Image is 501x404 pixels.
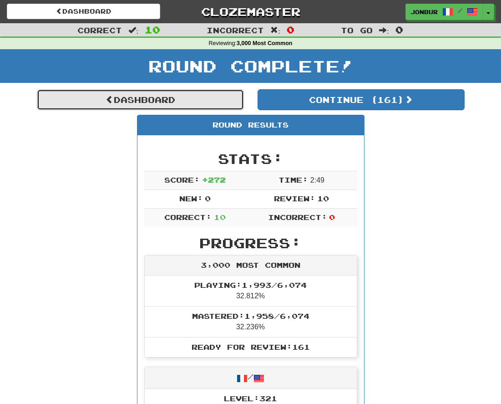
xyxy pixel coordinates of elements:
span: Time: [278,175,308,184]
span: 10 [214,213,226,221]
span: Ready for Review: 161 [192,343,310,351]
li: 32.812% [145,276,357,307]
span: 0 [205,194,211,203]
h1: Round Complete! [3,57,498,75]
div: 3,000 Most Common [145,256,357,276]
span: : [128,26,138,34]
div: / [145,367,357,389]
span: New: [179,194,203,203]
span: Playing: 1,993 / 6,074 [194,281,307,289]
strong: 3,000 Most Common [237,40,292,46]
span: : [270,26,280,34]
span: 0 [395,24,403,35]
span: 0 [287,24,294,35]
h2: Stats: [144,151,357,166]
span: jonbur [410,8,438,16]
span: Incorrect [207,26,264,35]
span: + 272 [202,175,226,184]
a: Dashboard [7,4,160,19]
span: 2 : 49 [310,176,324,184]
button: Continue (161) [258,89,465,110]
span: Correct [77,26,122,35]
span: 10 [317,194,329,203]
h2: Progress: [144,235,357,251]
span: 10 [145,24,160,35]
span: : [379,26,389,34]
a: Dashboard [37,89,244,110]
span: 0 [329,213,335,221]
span: Score: [164,175,200,184]
span: Correct: [164,213,212,221]
span: Mastered: 1,958 / 6,074 [192,312,309,320]
a: Clozemaster [174,4,327,20]
span: Review: [274,194,315,203]
a: jonbur / [405,4,483,20]
span: Incorrect: [268,213,327,221]
span: / [458,7,462,14]
span: To go [341,26,373,35]
div: Round Results [137,115,364,135]
li: 32.236% [145,306,357,338]
span: Level: 321 [224,394,277,403]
